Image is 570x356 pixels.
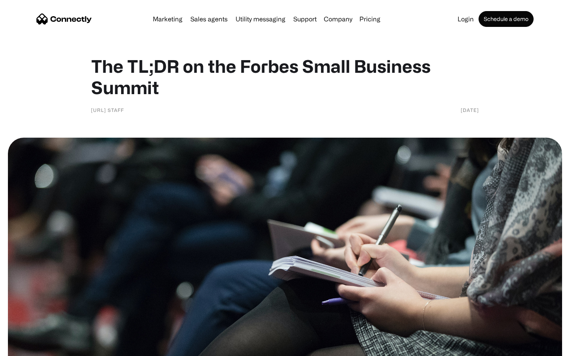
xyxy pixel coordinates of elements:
[8,342,47,353] aside: Language selected: English
[324,13,352,25] div: Company
[454,16,477,22] a: Login
[91,106,124,114] div: [URL] Staff
[479,11,534,27] a: Schedule a demo
[150,16,186,22] a: Marketing
[16,342,47,353] ul: Language list
[461,106,479,114] div: [DATE]
[356,16,384,22] a: Pricing
[290,16,320,22] a: Support
[232,16,289,22] a: Utility messaging
[187,16,231,22] a: Sales agents
[91,55,479,98] h1: The TL;DR on the Forbes Small Business Summit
